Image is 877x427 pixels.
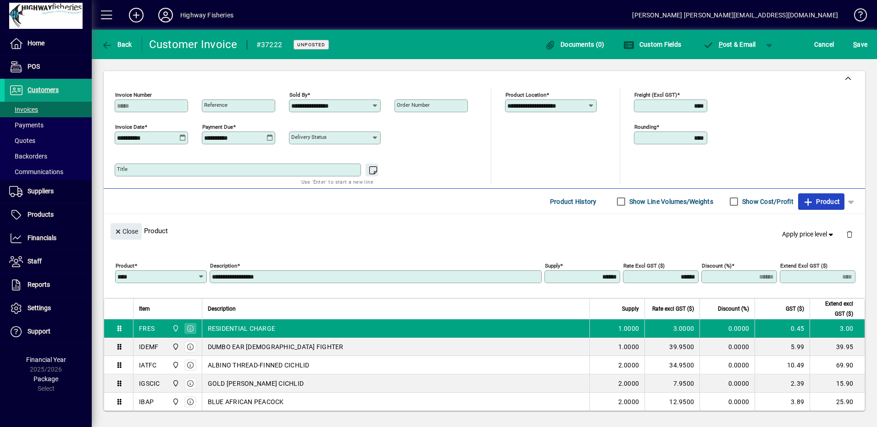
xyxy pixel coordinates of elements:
[5,203,92,226] a: Products
[92,36,142,53] app-page-header-button: Back
[204,102,228,108] mat-label: Reference
[208,324,276,333] span: RESIDENTIAL CHARGE
[812,36,837,53] button: Cancel
[301,176,373,187] mat-hint: Use 'Enter' to start a new line
[618,397,639,406] span: 2.0000
[28,257,42,265] span: Staff
[5,148,92,164] a: Backorders
[550,194,597,209] span: Product History
[623,41,681,48] span: Custom Fields
[151,7,180,23] button: Profile
[853,37,867,52] span: ave
[9,106,38,113] span: Invoices
[810,338,865,356] td: 39.95
[28,234,56,241] span: Financials
[297,42,325,48] span: Unposted
[650,324,694,333] div: 3.0000
[851,36,870,53] button: Save
[699,319,755,338] td: 0.0000
[139,342,158,351] div: IDEMF
[699,338,755,356] td: 0.0000
[5,180,92,203] a: Suppliers
[5,102,92,117] a: Invoices
[170,360,180,370] span: Highway Fisheries Ltd
[180,8,233,22] div: Highway Fisheries
[115,124,144,130] mat-label: Invoice date
[810,393,865,411] td: 25.90
[803,194,840,209] span: Product
[847,2,866,32] a: Knowledge Base
[718,304,749,314] span: Discount (%)
[170,342,180,352] span: Highway Fisheries Ltd
[838,223,860,245] button: Delete
[114,224,138,239] span: Close
[208,379,304,388] span: GOLD [PERSON_NAME] CICHLID
[5,227,92,250] a: Financials
[28,39,44,47] span: Home
[210,263,237,269] mat-label: Description
[650,342,694,351] div: 39.9500
[117,166,128,172] mat-label: Title
[650,397,694,406] div: 12.9500
[9,121,44,129] span: Payments
[618,361,639,370] span: 2.0000
[28,304,51,312] span: Settings
[816,299,853,319] span: Extend excl GST ($)
[5,320,92,343] a: Support
[778,226,839,243] button: Apply price level
[546,193,600,210] button: Product History
[621,36,683,53] button: Custom Fields
[28,328,50,335] span: Support
[755,319,810,338] td: 0.45
[5,250,92,273] a: Staff
[33,375,58,383] span: Package
[208,304,236,314] span: Description
[618,379,639,388] span: 2.0000
[139,324,155,333] div: FRES
[9,168,63,175] span: Communications
[115,92,152,98] mat-label: Invoice number
[702,263,732,269] mat-label: Discount (%)
[545,41,605,48] span: Documents (0)
[170,323,180,334] span: Highway Fisheries Ltd
[170,397,180,407] span: Highway Fisheries Ltd
[798,193,844,210] button: Product
[5,32,92,55] a: Home
[853,41,857,48] span: S
[786,304,804,314] span: GST ($)
[208,397,284,406] span: BLUE AFRICAN PEACOCK
[256,38,283,52] div: #37222
[755,393,810,411] td: 3.89
[116,263,134,269] mat-label: Product
[26,356,66,363] span: Financial Year
[5,55,92,78] a: POS
[505,92,546,98] mat-label: Product location
[810,319,865,338] td: 3.00
[740,197,794,206] label: Show Cost/Profit
[208,361,310,370] span: ALBINO THREAD-FINNED CICHLID
[139,361,156,370] div: IATFC
[149,37,238,52] div: Customer Invoice
[208,342,344,351] span: DUMBO EAR [DEMOGRAPHIC_DATA] FIGHTER
[5,117,92,133] a: Payments
[543,36,607,53] button: Documents (0)
[5,133,92,148] a: Quotes
[99,36,134,53] button: Back
[397,102,430,108] mat-label: Order number
[9,137,35,144] span: Quotes
[139,379,160,388] div: IGSCIC
[5,164,92,180] a: Communications
[111,223,142,240] button: Close
[28,281,50,288] span: Reports
[632,8,838,22] div: [PERSON_NAME] [PERSON_NAME][EMAIL_ADDRESS][DOMAIN_NAME]
[9,153,47,160] span: Backorders
[814,37,834,52] span: Cancel
[291,134,327,140] mat-label: Delivery status
[139,397,154,406] div: IBAP
[652,304,694,314] span: Rate excl GST ($)
[28,187,54,195] span: Suppliers
[139,304,150,314] span: Item
[650,361,694,370] div: 34.9500
[780,263,827,269] mat-label: Extend excl GST ($)
[755,356,810,374] td: 10.49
